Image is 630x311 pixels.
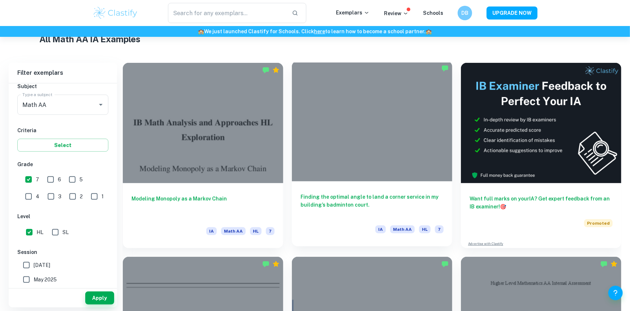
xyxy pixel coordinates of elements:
[314,29,325,34] a: here
[500,204,506,210] span: 🎯
[17,212,108,220] h6: Level
[584,219,613,227] span: Promoted
[461,9,469,17] h6: DB
[384,9,409,17] p: Review
[198,29,204,34] span: 🏫
[390,225,415,233] span: Math AA
[102,193,104,200] span: 1
[375,225,386,233] span: IA
[22,91,52,98] label: Type a subject
[206,227,217,235] span: IA
[17,126,108,134] h6: Criteria
[9,63,117,83] h6: Filter exemplars
[58,176,61,183] span: 6
[17,160,108,168] h6: Grade
[487,7,538,20] button: UPGRADE NOW
[96,100,106,110] button: Open
[272,66,280,74] div: Premium
[301,193,444,217] h6: Finding the optimal angle to land a corner service in my building’s badminton court.
[461,63,621,183] img: Thumbnail
[17,82,108,90] h6: Subject
[123,63,283,248] a: Modeling Monopoly as a Markov ChainIAMath AAHL7
[39,33,591,46] h1: All Math AA IA Examples
[600,260,608,268] img: Marked
[468,241,503,246] a: Advertise with Clastify
[36,176,39,183] span: 7
[470,195,613,211] h6: Want full marks on your IA ? Get expert feedback from an IB examiner!
[266,227,275,235] span: 7
[62,228,69,236] span: SL
[441,260,449,268] img: Marked
[262,66,269,74] img: Marked
[272,260,280,268] div: Premium
[1,27,629,35] h6: We just launched Clastify for Schools. Click to learn how to become a school partner.
[36,193,39,200] span: 4
[610,260,618,268] div: Premium
[250,227,262,235] span: HL
[441,65,449,72] img: Marked
[262,260,269,268] img: Marked
[435,225,444,233] span: 7
[92,6,138,20] img: Clastify logo
[131,195,275,219] h6: Modeling Monopoly as a Markov Chain
[36,228,43,236] span: HL
[34,276,57,284] span: May 2025
[426,29,432,34] span: 🏫
[17,139,108,152] button: Select
[221,227,246,235] span: Math AA
[608,286,623,300] button: Help and Feedback
[458,6,472,20] button: DB
[461,63,621,248] a: Want full marks on yourIA? Get expert feedback from an IB examiner!PromotedAdvertise with Clastify
[292,63,452,248] a: Finding the optimal angle to land a corner service in my building’s badminton court.IAMath AAHL7
[423,10,443,16] a: Schools
[34,261,50,269] span: [DATE]
[80,193,83,200] span: 2
[336,9,370,17] p: Exemplars
[168,3,286,23] input: Search for any exemplars...
[85,291,114,304] button: Apply
[419,225,431,233] span: HL
[79,176,83,183] span: 5
[17,248,108,256] h6: Session
[58,193,61,200] span: 3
